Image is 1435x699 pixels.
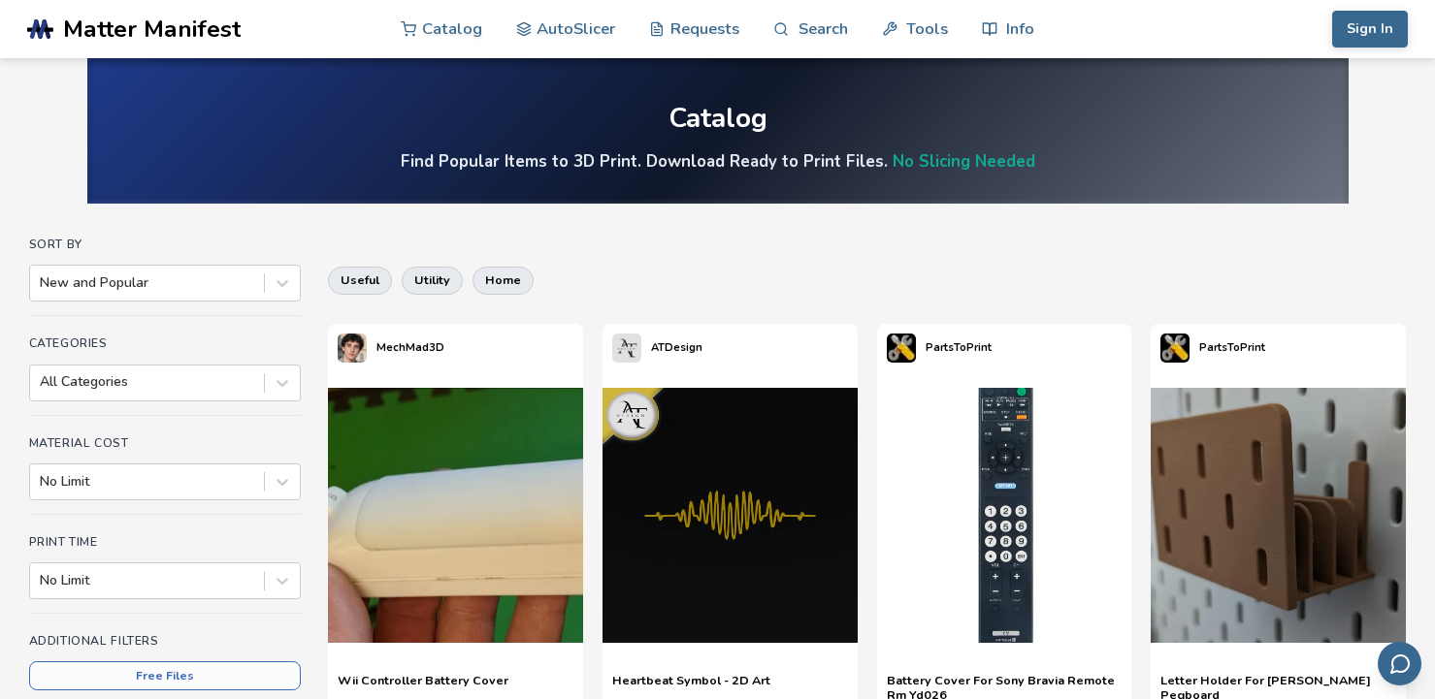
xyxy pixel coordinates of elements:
[29,336,301,350] h4: Categories
[40,275,44,291] input: New and Popular
[40,374,44,390] input: All Categories
[376,337,444,358] p: MechMad3D
[40,573,44,588] input: No Limit
[1332,11,1408,48] button: Sign In
[29,661,301,690] button: Free Files
[1199,337,1265,358] p: PartsToPrint
[1160,334,1190,363] img: PartsToPrint's profile
[402,267,463,294] button: utility
[877,324,1001,372] a: PartsToPrint's profilePartsToPrint
[29,634,301,648] h4: Additional Filters
[651,337,702,358] p: ATDesign
[926,337,992,358] p: PartsToPrint
[1378,642,1421,685] button: Send feedback via email
[29,238,301,251] h4: Sort By
[63,16,241,43] span: Matter Manifest
[338,334,367,363] img: MechMad3D's profile
[40,474,44,490] input: No Limit
[612,334,641,363] img: ATDesign's profile
[328,324,454,372] a: MechMad3D's profileMechMad3D
[473,267,534,294] button: home
[669,104,767,134] div: Catalog
[328,267,392,294] button: useful
[29,436,301,450] h4: Material Cost
[603,324,712,372] a: ATDesign's profileATDesign
[893,150,1035,173] a: No Slicing Needed
[1151,324,1275,372] a: PartsToPrint's profilePartsToPrint
[29,535,301,549] h4: Print Time
[401,150,1035,173] h4: Find Popular Items to 3D Print. Download Ready to Print Files.
[887,334,916,363] img: PartsToPrint's profile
